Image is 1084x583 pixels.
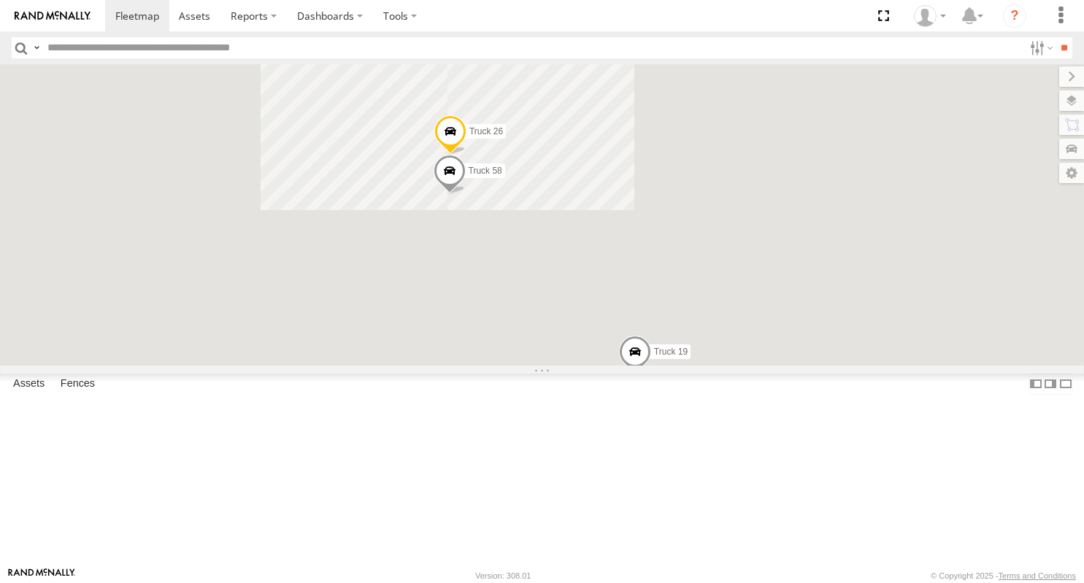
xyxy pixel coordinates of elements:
label: Dock Summary Table to the Left [1029,374,1043,395]
label: Fences [53,374,102,394]
label: Search Filter Options [1024,37,1056,58]
i: ? [1003,4,1026,28]
label: Search Query [31,37,42,58]
label: Assets [6,374,52,394]
div: Samantha Graf [909,5,951,27]
div: Version: 308.01 [475,571,531,580]
img: rand-logo.svg [15,11,91,21]
label: Hide Summary Table [1058,374,1073,395]
label: Map Settings [1059,163,1084,183]
a: Visit our Website [8,568,75,583]
span: Truck 26 [469,126,502,136]
a: Terms and Conditions [999,571,1076,580]
label: Dock Summary Table to the Right [1043,374,1058,395]
div: © Copyright 2025 - [931,571,1076,580]
span: Truck 58 [468,166,501,176]
span: Truck 19 [653,346,687,356]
